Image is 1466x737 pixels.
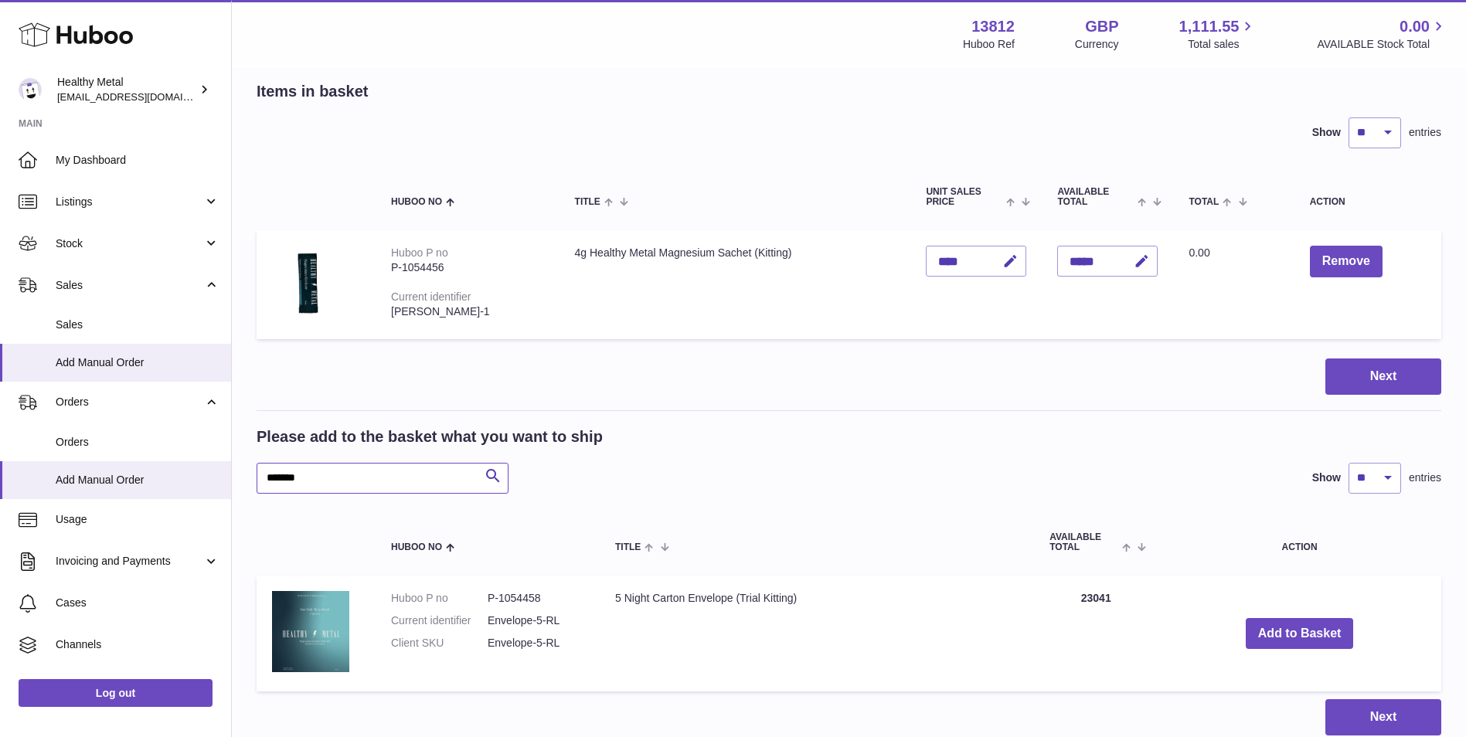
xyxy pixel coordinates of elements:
span: Orders [56,395,203,409]
th: Action [1158,517,1441,568]
span: My Dashboard [56,153,219,168]
span: Usage [56,512,219,527]
button: Next [1325,699,1441,735]
div: Current identifier [391,290,471,303]
td: 5 Night Carton Envelope (Trial Kitting) [600,576,1034,691]
div: Healthy Metal [57,75,196,104]
span: Total [1189,197,1219,207]
dd: Envelope-5-RL [488,636,584,650]
span: Channels [56,637,219,652]
span: Huboo no [391,197,442,207]
img: 5 Night Carton Envelope (Trial Kitting) [272,591,349,672]
div: Currency [1075,37,1119,52]
label: Show [1312,470,1341,485]
span: 0.00 [1189,246,1209,259]
img: 4g Healthy Metal Magnesium Sachet (Kitting) [272,246,349,320]
span: 0.00 [1400,16,1430,37]
span: Add Manual Order [56,355,219,370]
dt: Current identifier [391,613,488,628]
span: Unit Sales Price [926,187,1002,207]
span: 1,111.55 [1179,16,1240,37]
span: Invoicing and Payments [56,554,203,569]
strong: 13812 [971,16,1015,37]
span: Huboo no [391,542,442,552]
label: Show [1312,125,1341,140]
span: AVAILABLE Total [1057,187,1134,207]
h2: Items in basket [257,81,369,102]
span: Title [575,197,600,207]
dt: Client SKU [391,636,488,650]
span: entries [1409,470,1441,485]
span: Cases [56,596,219,610]
button: Add to Basket [1246,618,1354,650]
a: 0.00 AVAILABLE Stock Total [1317,16,1447,52]
span: [EMAIL_ADDRESS][DOMAIN_NAME] [57,90,227,103]
div: P-1054456 [391,260,544,275]
span: Sales [56,278,203,293]
span: Add Manual Order [56,473,219,487]
div: Huboo Ref [963,37,1015,52]
strong: GBP [1085,16,1118,37]
span: entries [1409,125,1441,140]
a: 1,111.55 Total sales [1179,16,1257,52]
span: Listings [56,195,203,209]
a: Log out [19,679,213,707]
div: Action [1310,197,1426,207]
span: Total sales [1188,37,1257,52]
button: Remove [1310,246,1383,277]
td: 23041 [1034,576,1158,691]
span: Orders [56,435,219,450]
span: Stock [56,236,203,251]
div: Huboo P no [391,246,448,259]
span: Sales [56,318,219,332]
dd: Envelope-5-RL [488,613,584,628]
span: AVAILABLE Total [1049,532,1118,552]
span: Title [615,542,641,552]
img: internalAdmin-13812@internal.huboo.com [19,78,42,101]
dd: P-1054458 [488,591,584,606]
td: 4g Healthy Metal Magnesium Sachet (Kitting) [560,230,911,339]
h2: Please add to the basket what you want to ship [257,426,603,447]
button: Next [1325,358,1441,395]
span: AVAILABLE Stock Total [1317,37,1447,52]
dt: Huboo P no [391,591,488,606]
div: [PERSON_NAME]-1 [391,304,544,319]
